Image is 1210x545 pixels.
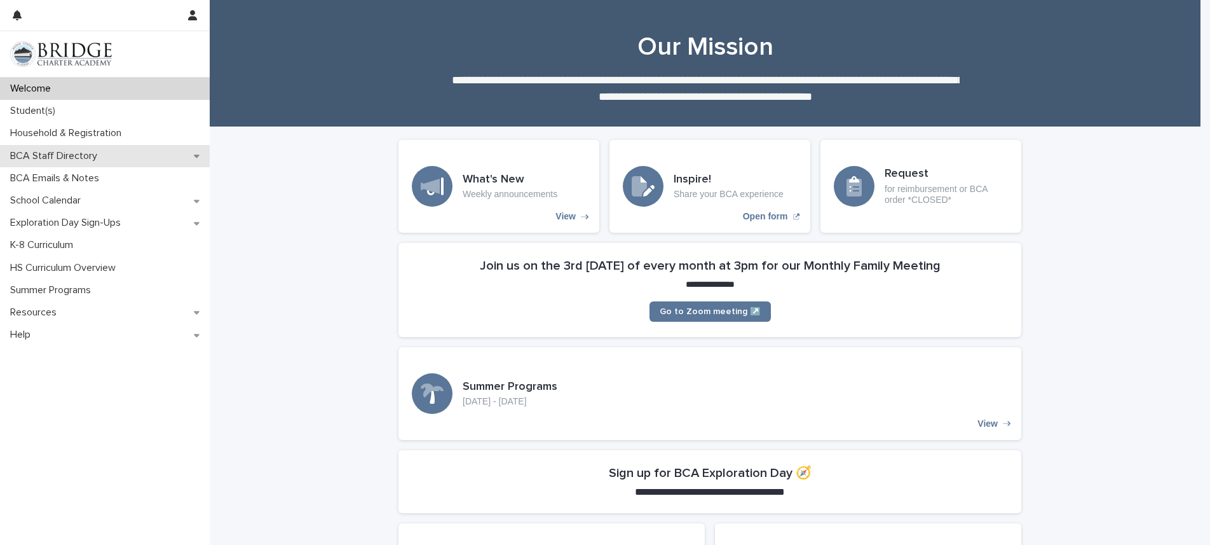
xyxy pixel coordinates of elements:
[609,466,812,481] h2: Sign up for BCA Exploration Day 🧭
[885,167,1008,181] h3: Request
[463,380,557,394] h3: Summer Programs
[649,301,771,322] a: Go to Zoom meeting ↗️
[394,32,1017,62] h1: Our Mission
[5,150,107,162] p: BCA Staff Directory
[5,127,132,139] p: Household & Registration
[5,262,126,274] p: HS Curriculum Overview
[480,258,941,273] h2: Join us on the 3rd [DATE] of every month at 3pm for our Monthly Family Meeting
[5,284,101,296] p: Summer Programs
[5,217,131,229] p: Exploration Day Sign-Ups
[5,172,109,184] p: BCA Emails & Notes
[5,83,61,95] p: Welcome
[5,105,65,117] p: Student(s)
[674,173,784,187] h3: Inspire!
[463,173,557,187] h3: What's New
[398,347,1021,440] a: View
[5,307,67,319] p: Resources
[660,307,761,316] span: Go to Zoom meeting ↗️
[743,211,788,222] p: Open form
[463,189,557,200] p: Weekly announcements
[977,418,998,429] p: View
[5,329,41,341] p: Help
[674,189,784,200] p: Share your BCA experience
[555,211,576,222] p: View
[609,140,810,233] a: Open form
[10,41,112,67] img: V1C1m3IdTEidaUdm9Hs0
[398,140,599,233] a: View
[885,184,1008,205] p: for reimbursement or BCA order *CLOSED*
[5,195,91,207] p: School Calendar
[463,396,557,407] p: [DATE] - [DATE]
[5,239,83,251] p: K-8 Curriculum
